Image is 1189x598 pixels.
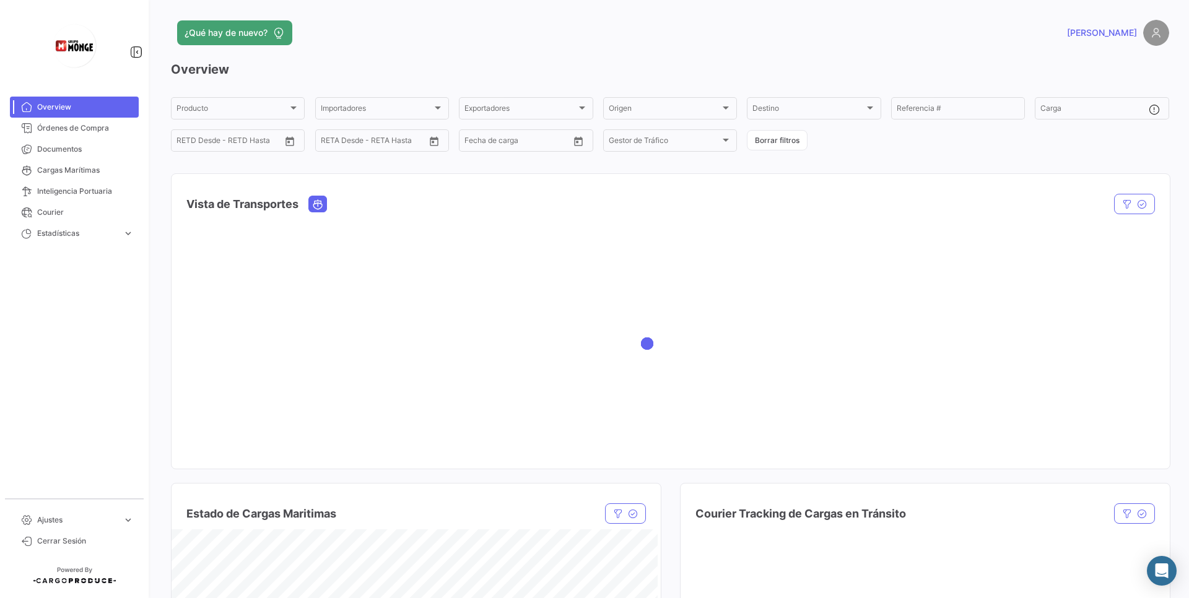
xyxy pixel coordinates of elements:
[37,514,118,526] span: Ajustes
[10,118,139,139] a: Órdenes de Compra
[609,138,720,147] span: Gestor de Tráfico
[171,61,1169,78] h3: Overview
[37,165,134,176] span: Cargas Marítimas
[752,106,864,115] span: Destino
[43,15,105,77] img: logo-grupo-monge+(2).png
[123,228,134,239] span: expand_more
[37,228,118,239] span: Estadísticas
[321,138,322,147] input: Desde
[37,102,134,113] span: Overview
[1067,27,1137,39] span: [PERSON_NAME]
[37,144,134,155] span: Documentos
[321,106,432,115] span: Importadores
[425,132,443,150] button: Open calendar
[1143,20,1169,46] img: placeholder-user.png
[177,20,292,45] button: ¿Qué hay de nuevo?
[464,106,576,115] span: Exportadores
[10,97,139,118] a: Overview
[695,505,906,522] h4: Courier Tracking de Cargas en Tránsito
[37,123,134,134] span: Órdenes de Compra
[186,196,298,213] h4: Vista de Transportes
[37,207,134,218] span: Courier
[10,202,139,223] a: Courier
[747,130,808,150] button: Borrar filtros
[123,514,134,526] span: expand_more
[37,186,134,197] span: Inteligencia Portuaria
[331,138,380,147] input: Hasta
[10,160,139,181] a: Cargas Marítimas
[10,181,139,202] a: Inteligencia Portuaria
[37,535,134,547] span: Cerrar Sesión
[281,132,299,150] button: Open calendar
[10,139,139,160] a: Documentos
[474,138,524,147] input: Hasta
[176,106,288,115] span: Producto
[186,505,336,522] h4: Estado de Cargas Maritimas
[176,138,178,147] input: Desde
[185,27,268,39] span: ¿Qué hay de nuevo?
[309,196,326,212] button: Ocean
[1147,556,1177,586] div: Abrir Intercom Messenger
[186,138,236,147] input: Hasta
[569,132,588,150] button: Open calendar
[464,138,466,147] input: Desde
[609,106,720,115] span: Origen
